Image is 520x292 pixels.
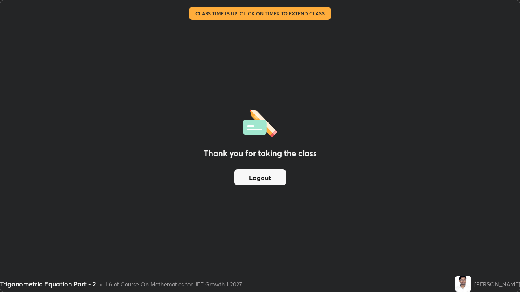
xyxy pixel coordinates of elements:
[204,147,317,159] h2: Thank you for taking the class
[106,280,242,288] div: L6 of Course On Mathematics for JEE Growth 1 2027
[474,280,520,288] div: [PERSON_NAME]
[234,169,286,185] button: Logout
[100,280,102,288] div: •
[243,107,277,137] img: offlineFeedback.1438e8b3.svg
[455,276,471,292] img: c2357da53e6c4a768a63f5a7834c11d3.jpg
